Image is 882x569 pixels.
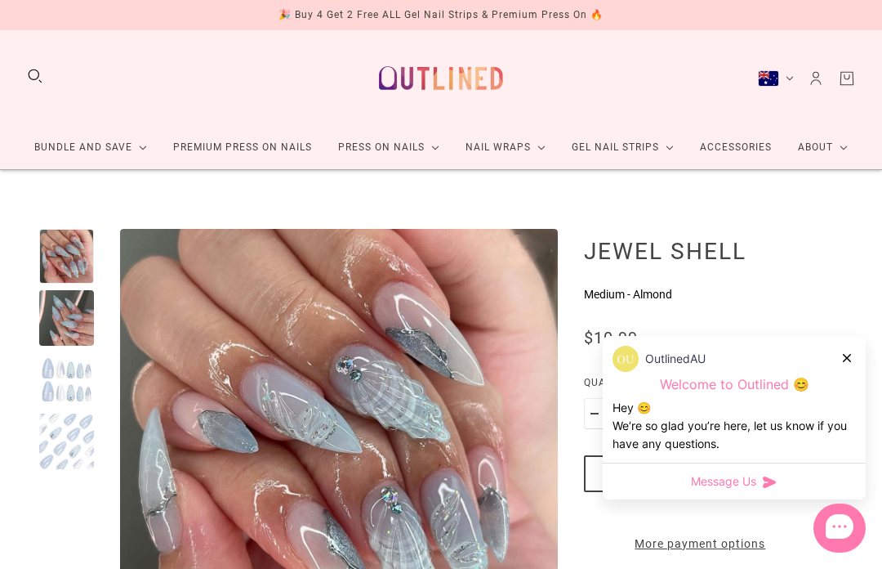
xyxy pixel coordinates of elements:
[612,399,856,453] div: Hey 😊 We‘re so glad you’re here, let us know if you have any questions.
[584,328,638,347] span: $10.99
[807,69,825,87] a: Account
[687,126,785,169] a: Accessories
[758,70,794,87] button: Australia
[691,473,756,490] span: Message Us
[838,69,856,87] a: Cart
[584,535,817,553] a: More payment options
[369,43,513,113] a: Outlined
[612,346,639,372] img: data:image/png;base64,iVBORw0KGgoAAAANSUhEUgAAACQAAAAkCAYAAADhAJiYAAAAAXNSR0IArs4c6QAAAERlWElmTU0...
[26,67,44,85] button: Search
[21,126,160,169] a: Bundle and Save
[584,286,817,303] p: Medium - Almond
[559,126,687,169] a: Gel Nail Strips
[785,126,861,169] a: About
[584,237,817,265] h1: Jewel Shell
[584,398,605,429] button: Minus
[160,126,325,169] a: Premium Press On Nails
[278,7,604,24] div: 🎉 Buy 4 Get 2 Free ALL Gel Nail Strips & Premium Press On 🔥
[645,350,706,368] p: OutlinedAU
[584,455,817,492] button: Add to cart
[584,374,817,398] label: Quantity
[452,126,559,169] a: Nail Wraps
[612,376,856,393] p: Welcome to Outlined 😊
[325,126,452,169] a: Press On Nails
